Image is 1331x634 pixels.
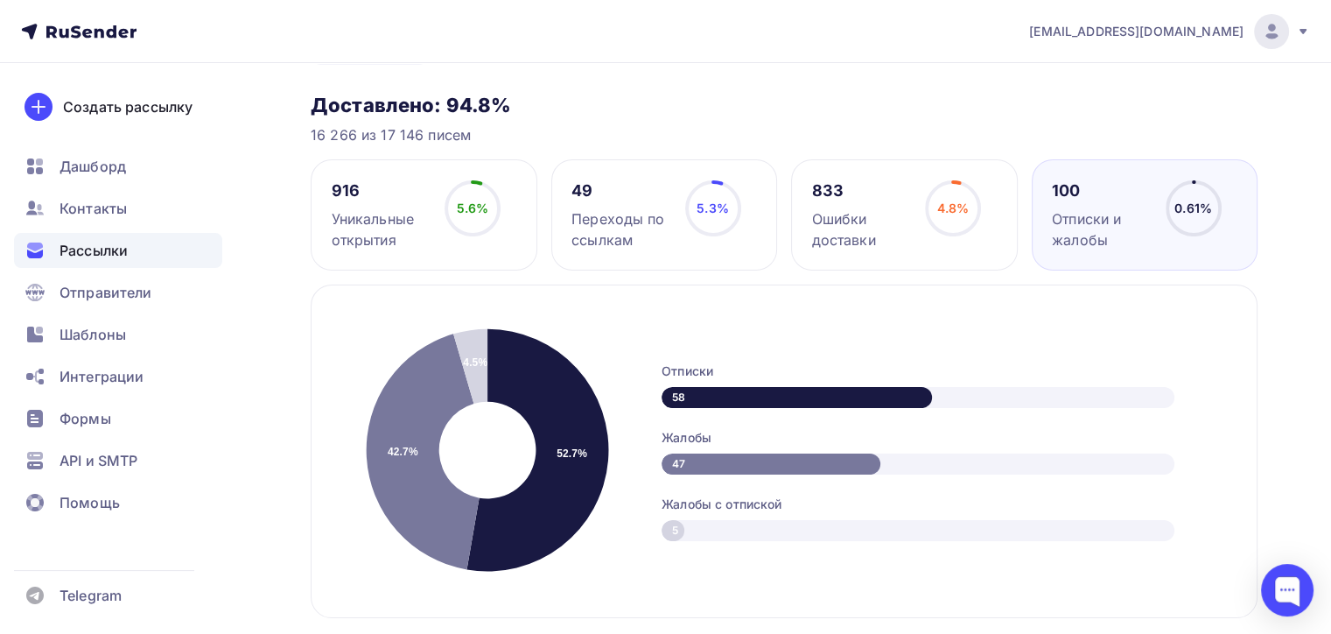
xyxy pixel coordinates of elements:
div: Жалобы с отпиской [662,496,1222,513]
div: 49 [571,180,669,201]
div: Жалобы [662,429,1222,447]
div: 16 266 из 17 146 писем [311,124,1257,145]
a: Дашборд [14,149,222,184]
div: Переходы по ссылкам [571,208,669,250]
span: Шаблоны [60,324,126,345]
div: 833 [812,180,910,201]
div: 58 [662,387,932,408]
span: Интеграции [60,366,144,387]
span: Telegram [60,585,122,606]
a: Контакты [14,191,222,226]
div: 100 [1052,180,1150,201]
div: 916 [332,180,430,201]
a: [EMAIL_ADDRESS][DOMAIN_NAME] [1029,14,1310,49]
a: Формы [14,401,222,436]
span: Формы [60,408,111,429]
span: Отправители [60,282,152,303]
div: 5 [662,520,684,541]
span: 4.8% [937,201,970,215]
span: [EMAIL_ADDRESS][DOMAIN_NAME] [1029,23,1243,40]
div: Отписки [662,363,1222,380]
div: Создать рассылку [63,96,193,117]
span: 5.3% [697,201,729,215]
div: Ошибки доставки [812,208,910,250]
a: Рассылки [14,233,222,268]
span: Контакты [60,198,127,219]
div: Уникальные открытия [332,208,430,250]
span: Дашборд [60,156,126,177]
a: Отправители [14,275,222,310]
span: Рассылки [60,240,128,261]
span: Помощь [60,492,120,513]
a: Шаблоны [14,317,222,352]
div: 47 [662,454,880,475]
span: API и SMTP [60,450,137,471]
h3: Доставлено: 94.8% [311,93,1257,117]
span: 0.61% [1174,201,1212,215]
span: 5.6% [457,201,489,215]
div: Отписки и жалобы [1052,208,1150,250]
